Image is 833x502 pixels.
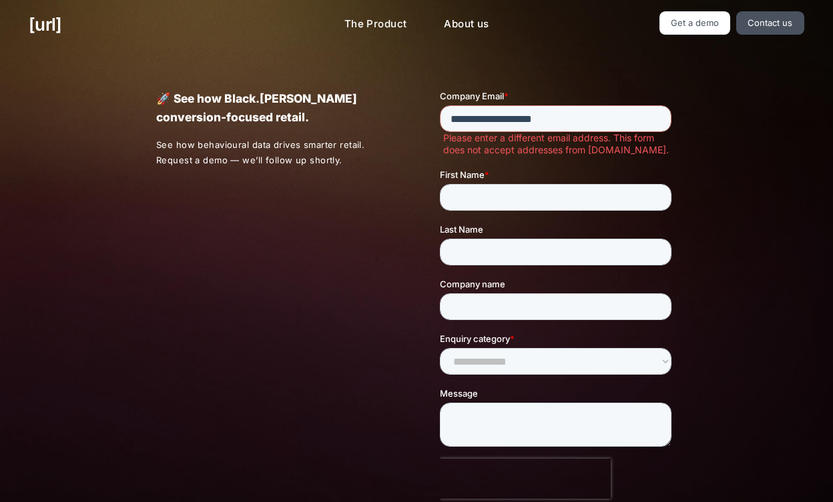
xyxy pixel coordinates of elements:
[334,11,418,37] a: The Product
[433,11,499,37] a: About us
[156,89,393,127] p: 🚀 See how Black.[PERSON_NAME] conversion-focused retail.
[736,11,804,35] a: Contact us
[659,11,731,35] a: Get a demo
[156,137,394,168] p: See how behavioural data drives smarter retail. Request a demo — we’ll follow up shortly.
[29,11,61,37] a: [URL]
